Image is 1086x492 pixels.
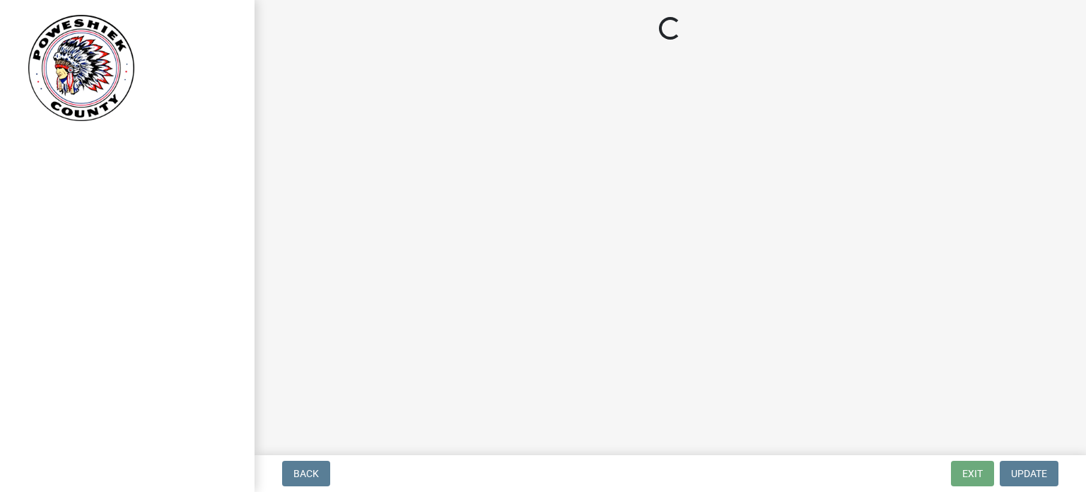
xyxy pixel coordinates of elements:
[28,15,134,121] img: Poweshiek County, IA
[951,461,994,486] button: Exit
[1000,461,1058,486] button: Update
[293,468,319,479] span: Back
[282,461,330,486] button: Back
[1011,468,1047,479] span: Update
